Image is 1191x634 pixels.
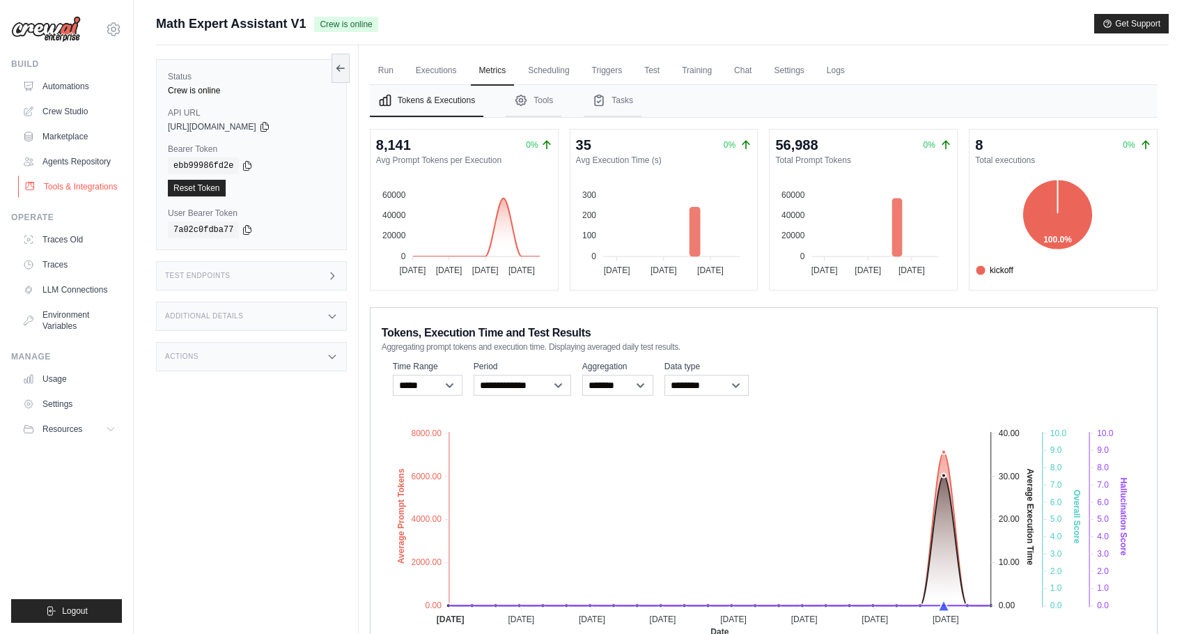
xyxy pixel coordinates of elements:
[781,231,805,240] tspan: 20000
[376,155,552,166] dt: Avg Prompt Tokens per Execution
[411,514,442,524] tspan: 4000.00
[17,75,122,98] a: Automations
[1050,532,1062,541] tspan: 4.0
[649,614,676,624] tspan: [DATE]
[168,107,335,118] label: API URL
[165,272,231,280] h3: Test Endpoints
[724,140,735,150] span: 0%
[1097,566,1109,576] tspan: 2.0
[42,424,82,435] span: Resources
[584,56,631,86] a: Triggers
[474,361,571,372] label: Period
[1050,463,1062,472] tspan: 8.0
[591,252,596,261] tspan: 0
[168,71,335,82] label: Status
[674,56,720,86] a: Training
[781,190,805,200] tspan: 60000
[17,125,122,148] a: Marketplace
[582,210,596,220] tspan: 200
[11,59,122,70] div: Build
[11,212,122,223] div: Operate
[11,16,81,42] img: Logo
[636,56,668,86] a: Test
[999,601,1015,610] tspan: 0.00
[999,557,1020,567] tspan: 10.00
[370,56,402,86] a: Run
[603,265,630,275] tspan: [DATE]
[1097,583,1109,593] tspan: 1.0
[579,614,605,624] tspan: [DATE]
[791,614,818,624] tspan: [DATE]
[168,222,239,238] code: 7a02c0fdba77
[168,85,335,96] div: Crew is online
[720,614,747,624] tspan: [DATE]
[520,56,577,86] a: Scheduling
[382,325,591,341] span: Tokens, Execution Time and Test Results
[1050,480,1062,490] tspan: 7.0
[411,557,442,567] tspan: 2000.00
[582,361,653,372] label: Aggregation
[1097,497,1109,507] tspan: 6.0
[17,368,122,390] a: Usage
[811,265,838,275] tspan: [DATE]
[1025,468,1034,565] text: Average Execution Time
[18,176,123,198] a: Tools & Integrations
[1072,490,1082,544] text: Overall Score
[1097,532,1109,541] tspan: 4.0
[168,121,256,132] span: [URL][DOMAIN_NAME]
[855,265,882,275] tspan: [DATE]
[1050,428,1067,438] tspan: 10.0
[370,85,483,117] button: Tokens & Executions
[576,135,591,155] div: 35
[411,472,442,481] tspan: 6000.00
[584,85,641,117] button: Tasks
[370,85,1158,117] nav: Tabs
[437,614,465,624] tspan: [DATE]
[1097,463,1109,472] tspan: 8.0
[775,135,818,155] div: 56,988
[11,599,122,623] button: Logout
[508,265,535,275] tspan: [DATE]
[999,428,1020,438] tspan: 40.00
[17,279,122,301] a: LLM Connections
[862,614,888,624] tspan: [DATE]
[818,56,853,86] a: Logs
[999,472,1020,481] tspan: 30.00
[435,265,462,275] tspan: [DATE]
[1050,497,1062,507] tspan: 6.0
[1050,566,1062,576] tspan: 2.0
[17,150,122,173] a: Agents Repository
[165,353,198,361] h3: Actions
[765,56,812,86] a: Settings
[396,468,406,564] text: Average Prompt Tokens
[1121,567,1191,634] div: Chat Widget
[17,393,122,415] a: Settings
[393,361,462,372] label: Time Range
[1097,549,1109,559] tspan: 3.0
[697,265,724,275] tspan: [DATE]
[1050,514,1062,524] tspan: 5.0
[17,229,122,251] a: Traces Old
[975,135,983,155] div: 8
[471,56,515,86] a: Metrics
[399,265,426,275] tspan: [DATE]
[168,144,335,155] label: Bearer Token
[800,252,805,261] tspan: 0
[425,601,442,610] tspan: 0.00
[1097,514,1109,524] tspan: 5.0
[376,135,411,155] div: 8,141
[168,157,239,174] code: ebb99986fd2e
[526,139,538,150] span: 0%
[1097,480,1109,490] tspan: 7.0
[411,428,442,438] tspan: 8000.00
[576,155,752,166] dt: Avg Execution Time (s)
[1097,428,1114,438] tspan: 10.0
[924,140,935,150] span: 0%
[1094,14,1169,33] button: Get Support
[11,351,122,362] div: Manage
[651,265,677,275] tspan: [DATE]
[508,614,534,624] tspan: [DATE]
[382,190,406,200] tspan: 60000
[17,418,122,440] button: Resources
[168,180,226,196] a: Reset Token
